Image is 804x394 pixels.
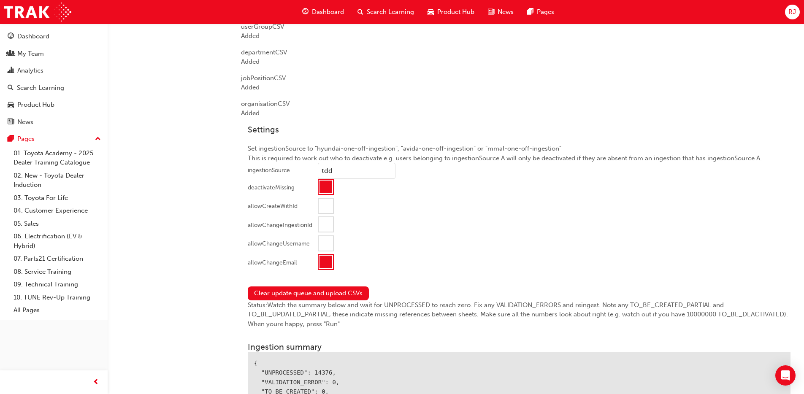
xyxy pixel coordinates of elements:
[17,100,54,110] div: Product Hub
[8,135,14,143] span: pages-icon
[8,67,14,75] span: chart-icon
[3,114,104,130] a: News
[248,342,790,352] h3: Ingestion summary
[3,80,104,96] a: Search Learning
[17,66,43,76] div: Analytics
[10,230,104,252] a: 06. Electrification (EV & Hybrid)
[488,7,494,17] span: news-icon
[10,217,104,230] a: 05. Sales
[788,7,796,17] span: RJ
[248,202,298,210] div: allowCreateWithId
[10,291,104,304] a: 10. TUNE Rev-Up Training
[302,7,309,17] span: guage-icon
[437,7,474,17] span: Product Hub
[241,57,797,67] div: Added
[367,7,414,17] span: Search Learning
[248,286,369,300] button: Clear update queue and upload CSVs
[8,101,14,109] span: car-icon
[10,192,104,205] a: 03. Toyota For Life
[17,117,33,127] div: News
[3,97,104,113] a: Product Hub
[10,278,104,291] a: 09. Technical Training
[248,240,310,248] div: allowChangeUsername
[428,7,434,17] span: car-icon
[93,377,99,388] span: prev-icon
[241,83,797,92] div: Added
[248,259,297,267] div: allowChangeEmail
[318,163,395,179] input: ingestionSource
[351,3,421,21] a: search-iconSearch Learning
[10,304,104,317] a: All Pages
[95,134,101,145] span: up-icon
[527,7,533,17] span: pages-icon
[785,5,800,19] button: RJ
[775,365,796,386] div: Open Intercom Messenger
[357,7,363,17] span: search-icon
[241,41,797,67] div: department CSV
[10,252,104,265] a: 07. Parts21 Certification
[8,50,14,58] span: people-icon
[248,184,295,192] div: deactivateMissing
[241,118,797,280] div: Set ingestionSource to "hyundai-one-off-ingestion", "avida-one-off-ingestion" or "mmal-one-off-in...
[10,147,104,169] a: 01. Toyota Academy - 2025 Dealer Training Catalogue
[248,221,312,229] div: allowChangeIngestionId
[8,33,14,40] span: guage-icon
[241,108,797,118] div: Added
[498,7,514,17] span: News
[17,49,44,59] div: My Team
[537,7,554,17] span: Pages
[520,3,561,21] a: pages-iconPages
[17,134,35,144] div: Pages
[312,7,344,17] span: Dashboard
[421,3,481,21] a: car-iconProduct Hub
[17,32,49,41] div: Dashboard
[248,166,290,175] div: ingestionSource
[17,83,64,93] div: Search Learning
[3,131,104,147] button: Pages
[3,46,104,62] a: My Team
[3,27,104,131] button: DashboardMy TeamAnalyticsSearch LearningProduct HubNews
[8,84,14,92] span: search-icon
[241,15,797,41] div: userGroup CSV
[10,265,104,278] a: 08. Service Training
[241,92,797,118] div: organisation CSV
[295,3,351,21] a: guage-iconDashboard
[4,3,71,22] img: Trak
[10,169,104,192] a: 02. New - Toyota Dealer Induction
[481,3,520,21] a: news-iconNews
[241,31,797,41] div: Added
[248,125,790,135] h3: Settings
[10,204,104,217] a: 04. Customer Experience
[8,119,14,126] span: news-icon
[3,63,104,78] a: Analytics
[241,67,797,92] div: jobPosition CSV
[248,300,790,329] div: Status: Watch the summary below and wait for UNPROCESSED to reach zero. Fix any VALIDATION_ERRORS...
[3,29,104,44] a: Dashboard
